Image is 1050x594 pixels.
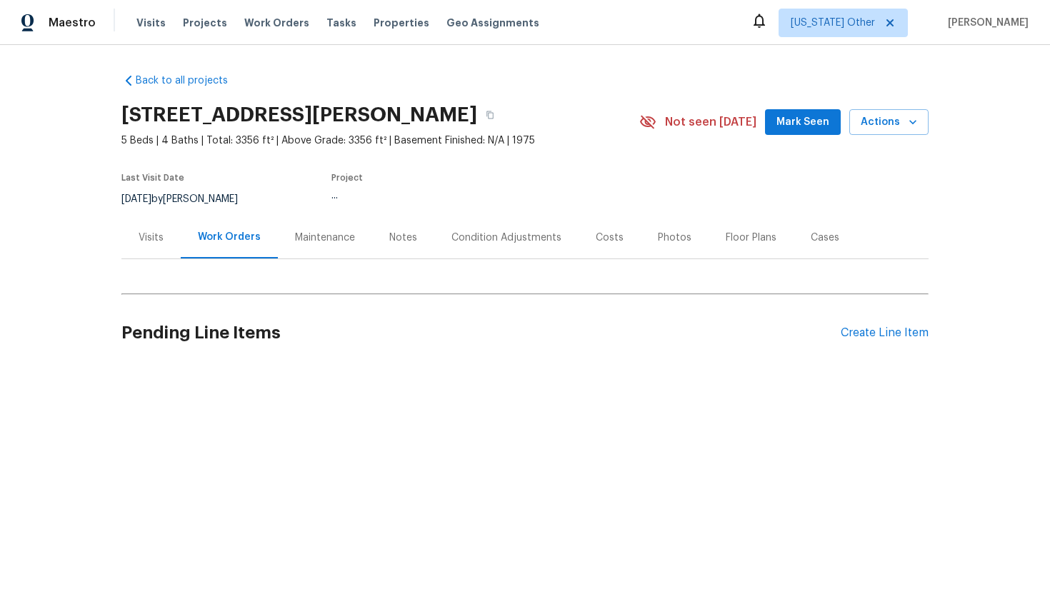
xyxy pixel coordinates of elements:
div: Floor Plans [726,231,776,245]
a: Back to all projects [121,74,259,88]
span: Geo Assignments [446,16,539,30]
span: Maestro [49,16,96,30]
span: Properties [374,16,429,30]
span: Actions [861,114,917,131]
span: Last Visit Date [121,173,184,182]
button: Mark Seen [765,109,841,136]
div: Notes [389,231,417,245]
span: Work Orders [244,16,309,30]
div: Maintenance [295,231,355,245]
div: Condition Adjustments [451,231,561,245]
span: Tasks [326,18,356,28]
div: Cases [811,231,839,245]
span: [DATE] [121,194,151,204]
span: Mark Seen [776,114,829,131]
span: Projects [183,16,227,30]
button: Copy Address [477,102,503,128]
span: [PERSON_NAME] [942,16,1029,30]
div: Costs [596,231,624,245]
div: Work Orders [198,230,261,244]
h2: Pending Line Items [121,300,841,366]
div: Create Line Item [841,326,929,340]
span: 5 Beds | 4 Baths | Total: 3356 ft² | Above Grade: 3356 ft² | Basement Finished: N/A | 1975 [121,134,639,148]
div: Visits [139,231,164,245]
span: Not seen [DATE] [665,115,756,129]
span: Visits [136,16,166,30]
span: Project [331,173,363,182]
div: Photos [658,231,691,245]
div: ... [331,191,606,201]
div: by [PERSON_NAME] [121,191,255,208]
button: Actions [849,109,929,136]
span: [US_STATE] Other [791,16,875,30]
h2: [STREET_ADDRESS][PERSON_NAME] [121,108,477,122]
